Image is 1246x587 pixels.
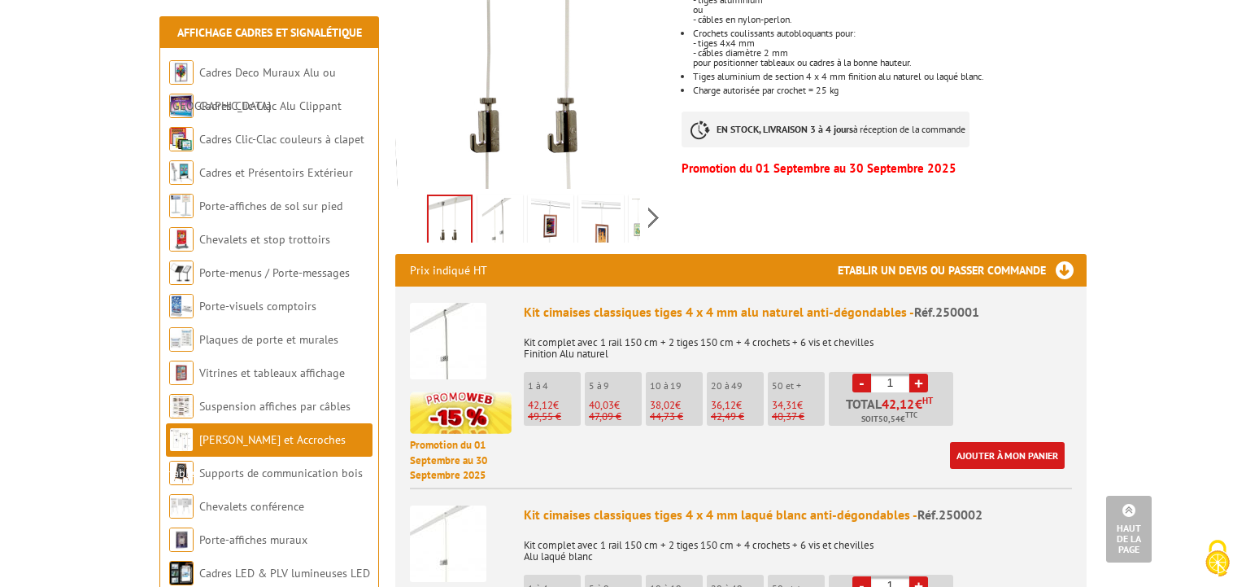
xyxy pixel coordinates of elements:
p: - câbles en nylon-perlon. [693,15,1087,24]
a: Cadres Deco Muraux Alu ou [GEOGRAPHIC_DATA] [169,65,336,113]
span: 36,12 [711,398,736,412]
a: - [852,374,871,392]
p: 49,55 € [528,411,581,423]
sup: TTC [905,410,917,419]
strong: EN STOCK, LIVRAISON 3 à 4 jours [717,123,853,135]
span: Réf.250001 [914,304,979,320]
a: + [909,374,928,392]
button: Cookies (fenêtre modale) [1189,532,1246,587]
img: Cadres Clic-Clac couleurs à clapet [169,127,194,151]
a: Plaques de porte et murales [199,332,338,347]
p: - tiges 4x4 mm [693,38,1087,48]
a: Porte-visuels comptoirs [199,299,316,313]
img: 250001_250002_kit_cimaise_accroche_anti_degondable.jpg [481,198,520,248]
img: Vitrines et tableaux affichage [169,361,194,385]
img: Plaques de porte et murales [169,327,194,352]
p: € [589,400,642,411]
img: promotion [410,392,512,434]
span: 50,54 [878,413,900,426]
span: 34,31 [772,398,797,412]
span: 42,12 [528,398,553,412]
img: Porte-affiches de sol sur pied [169,194,194,218]
p: 1 à 4 [528,380,581,392]
img: Cimaises et Accroches tableaux [169,427,194,452]
a: Chevalets et stop trottoirs [199,232,330,247]
span: 40,03 [589,398,614,412]
h3: Etablir un devis ou passer commande [838,254,1087,287]
div: Kit cimaises classiques tiges 4 x 4 mm laqué blanc anti-dégondables - [524,506,1072,524]
sup: HT [922,395,933,406]
p: 10 à 19 [650,380,703,392]
p: € [772,400,825,411]
a: Chevalets conférence [199,499,304,514]
img: Porte-menus / Porte-messages [169,261,194,285]
p: 40,37 € [772,411,825,423]
a: Ajouter à mon panier [950,442,1065,469]
img: Cadres Deco Muraux Alu ou Bois [169,60,194,85]
a: Porte-affiches de sol sur pied [199,199,342,213]
div: Kit cimaises classiques tiges 4 x 4 mm alu naturel anti-dégondables - [524,303,1072,322]
p: 50 et + [772,380,825,392]
p: € [528,400,581,411]
img: Chevalets conférence [169,494,194,519]
p: Prix indiqué HT [410,254,487,287]
a: Affichage Cadres et Signalétique [177,25,362,40]
img: Kit cimaises classiques tiges 4 x 4 mm laqué blanc anti-dégondables [410,506,486,582]
img: 250014_rail_alu_horizontal_tiges_cables.jpg [632,198,671,248]
a: Supports de communication bois [199,466,363,480]
p: 5 à 9 [589,380,642,392]
span: Soit € [861,413,917,426]
p: pour positionner tableaux ou cadres à la bonne hauteur. [693,58,1087,68]
a: Porte-menus / Porte-messages [199,265,350,280]
a: [PERSON_NAME] et Accroches tableaux [169,432,346,480]
img: 250004_250003_kit_cimaise_cable_nylon_perlon.jpg [429,196,471,247]
img: Kit cimaises classiques tiges 4 x 4 mm alu naturel anti-dégondables [410,303,486,379]
img: Cookies (fenêtre modale) [1197,538,1238,579]
span: € [915,397,922,410]
a: Porte-affiches muraux [199,532,307,547]
a: Vitrines et tableaux affichage [199,366,345,380]
a: Cadres LED & PLV lumineuses LED [199,566,370,580]
a: Cadres Clic-Clac Alu Clippant [199,99,342,113]
p: Kit complet avec 1 rail 150 cm + 2 tiges 150 cm + 4 crochets + 6 vis et chevilles Alu laqué blanc [524,528,1072,563]
p: Promotion du 01 Septembre au 30 Septembre 2025 [410,438,512,484]
img: Porte-visuels comptoirs [169,294,194,318]
p: € [711,400,764,411]
img: Chevalets et stop trottoirs [169,227,194,252]
p: à réception de la commande [682,112,969,147]
li: Tiges aluminium de section 4 x 4 mm finition alu naturel ou laqué blanc. [693,72,1087,81]
p: € [650,400,703,411]
li: Charge autorisée par crochet = 25 kg [693,85,1087,95]
a: Suspension affiches par câbles [199,399,351,414]
p: 20 à 49 [711,380,764,392]
p: Total [833,397,953,426]
p: ou [693,5,1087,15]
img: Cadres LED & PLV lumineuses LED [169,561,194,585]
img: Cadres et Présentoirs Extérieur [169,160,194,185]
p: 44,73 € [650,411,703,423]
img: cimaises_classiques_pour_tableaux_systeme_accroche_cadre_250001_1bis.jpg [531,198,570,248]
span: Réf.250002 [917,506,982,523]
p: Kit complet avec 1 rail 150 cm + 2 tiges 150 cm + 4 crochets + 6 vis et chevilles Finition Alu na... [524,326,1072,360]
span: Next [646,204,661,231]
img: Suspension affiches par câbles [169,394,194,418]
span: 42,12 [882,397,915,410]
p: Crochets coulissants autobloquants pour: [693,28,1087,38]
a: Cadres et Présentoirs Extérieur [199,165,353,180]
img: Porte-affiches muraux [169,528,194,552]
p: 47,09 € [589,411,642,423]
a: Cadres Clic-Clac couleurs à clapet [199,132,364,147]
img: cimaises_classiques_pour_tableaux_systeme_accroche_cadre_250001_4bis.jpg [582,198,621,248]
span: 38,02 [650,398,675,412]
p: 42,49 € [711,411,764,423]
p: Promotion du 01 Septembre au 30 Septembre 2025 [682,164,1087,173]
p: - câbles diamètre 2 mm [693,48,1087,58]
a: Haut de la page [1106,496,1152,563]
